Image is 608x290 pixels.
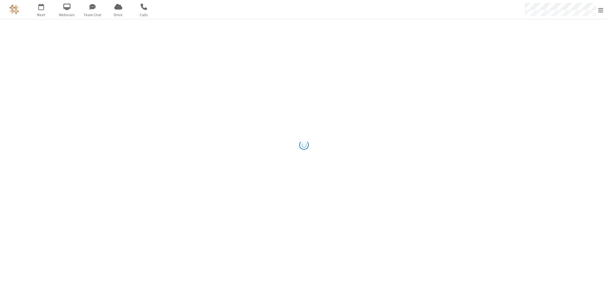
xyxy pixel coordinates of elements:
[106,12,130,18] span: Drive
[81,12,104,18] span: Team Chat
[132,12,156,18] span: Calls
[9,5,19,14] img: QA Selenium DO NOT DELETE OR CHANGE
[29,12,53,18] span: Meet
[55,12,79,18] span: Webinars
